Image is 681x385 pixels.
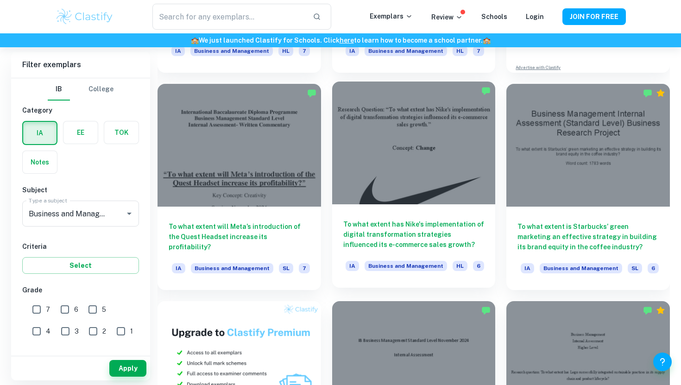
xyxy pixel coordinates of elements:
span: 6 [473,261,484,271]
h6: We just launched Clastify for Schools. Click to learn how to become a school partner. [2,35,679,45]
input: Search for any exemplars... [152,4,305,30]
div: Premium [656,88,665,98]
span: IA [346,261,359,271]
a: Login [526,13,544,20]
img: Marked [643,306,652,315]
span: 6 [74,304,78,315]
h6: To what extent has Nike's implementation of digital transformation strategies influenced its e-co... [343,219,485,250]
span: Business and Management [190,46,273,56]
button: Notes [23,151,57,173]
a: To what extent will Meta’s introduction of the Quest Headset increase its profitability?IABusines... [158,84,321,290]
h6: To what extent will Meta’s introduction of the Quest Headset increase its profitability? [169,221,310,252]
span: Business and Management [365,46,447,56]
p: Exemplars [370,11,413,21]
span: 7 [46,304,50,315]
span: SL [628,263,642,273]
button: College [88,78,113,101]
span: 🏫 [191,37,199,44]
button: Select [22,257,139,274]
span: 7 [299,263,310,273]
span: IA [521,263,534,273]
div: Premium [656,306,665,315]
span: IA [346,46,359,56]
span: HL [278,46,293,56]
img: Marked [643,88,652,98]
span: 5 [102,304,106,315]
span: 6 [648,263,659,273]
button: IB [48,78,70,101]
img: Marked [481,86,491,95]
a: To what extent has Nike's implementation of digital transformation strategies influenced its e-co... [332,84,496,290]
h6: Category [22,105,139,115]
span: IA [171,46,185,56]
h6: To what extent is Starbucks’ green marketing an effective strategy in building its brand equity i... [517,221,659,252]
button: JOIN FOR FREE [562,8,626,25]
img: Clastify logo [55,7,114,26]
a: Schools [481,13,507,20]
span: 1 [130,326,133,336]
h6: Level [22,352,139,362]
span: 🏫 [483,37,491,44]
button: Apply [109,360,146,377]
a: here [340,37,354,44]
label: Type a subject [29,196,67,204]
button: IA [23,122,57,144]
span: 7 [473,46,484,56]
span: 2 [102,326,106,336]
img: Marked [307,88,316,98]
button: Help and Feedback [653,353,672,371]
h6: Grade [22,285,139,295]
h6: Filter exemplars [11,52,150,78]
button: Open [123,207,136,220]
a: Advertise with Clastify [516,64,561,71]
span: HL [453,46,467,56]
span: IA [172,263,185,273]
span: HL [453,261,467,271]
img: Marked [481,306,491,315]
span: Business and Management [540,263,622,273]
span: SL [279,263,293,273]
span: 4 [46,326,50,336]
button: EE [63,121,98,144]
h6: Criteria [22,241,139,252]
button: TOK [104,121,139,144]
p: Review [431,12,463,22]
a: To what extent is Starbucks’ green marketing an effective strategy in building its brand equity i... [506,84,670,290]
div: Filter type choice [48,78,113,101]
span: Business and Management [365,261,447,271]
h6: Subject [22,185,139,195]
span: 7 [299,46,310,56]
span: Business and Management [191,263,273,273]
span: 3 [75,326,79,336]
